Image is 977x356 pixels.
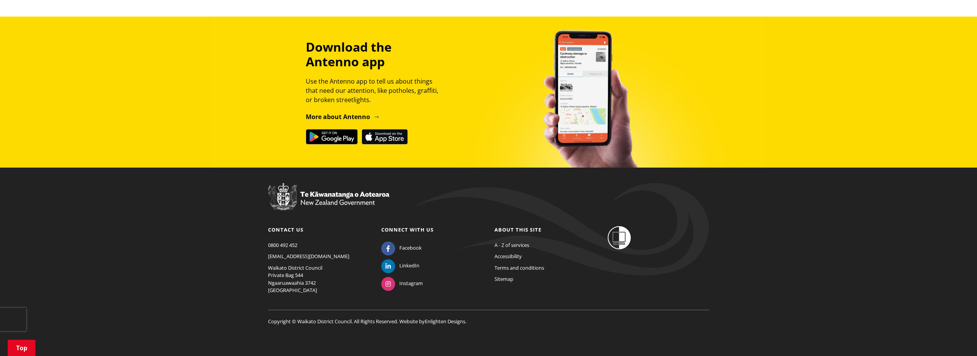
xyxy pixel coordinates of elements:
[381,262,419,269] a: LinkedIn
[268,253,349,260] a: [EMAIL_ADDRESS][DOMAIN_NAME]
[399,280,423,287] span: Instagram
[494,264,544,271] a: Terms and conditions
[306,113,380,121] a: More about Antenno
[494,242,529,249] a: A - Z of services
[306,40,445,69] h3: Download the Antenno app
[381,280,423,287] a: Instagram
[381,226,434,233] a: Connect with us
[268,183,389,211] img: New Zealand Government
[494,275,513,282] a: Sitemap
[494,226,541,233] a: About this site
[268,264,370,294] p: Waikato District Council Private Bag 544 Ngaaruawaahia 3742 [GEOGRAPHIC_DATA]
[268,242,297,249] a: 0800 492 452
[306,129,358,144] img: Get it on Google Play
[425,318,465,325] a: Enlighten Designs
[399,262,419,270] span: LinkedIn
[494,253,522,260] a: Accessibility
[362,129,408,144] img: Download on the App Store
[268,201,389,208] a: New Zealand Government
[268,310,709,326] p: Copyright © Waikato District Council. All Rights Reserved. Website by .
[399,244,422,252] span: Facebook
[8,340,35,356] a: Top
[942,324,969,351] iframe: Messenger Launcher
[608,226,631,249] img: Shielded
[381,244,422,251] a: Facebook
[306,77,445,104] p: Use the Antenno app to tell us about things that need our attention, like potholes, graffiti, or ...
[268,226,303,233] a: Contact us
